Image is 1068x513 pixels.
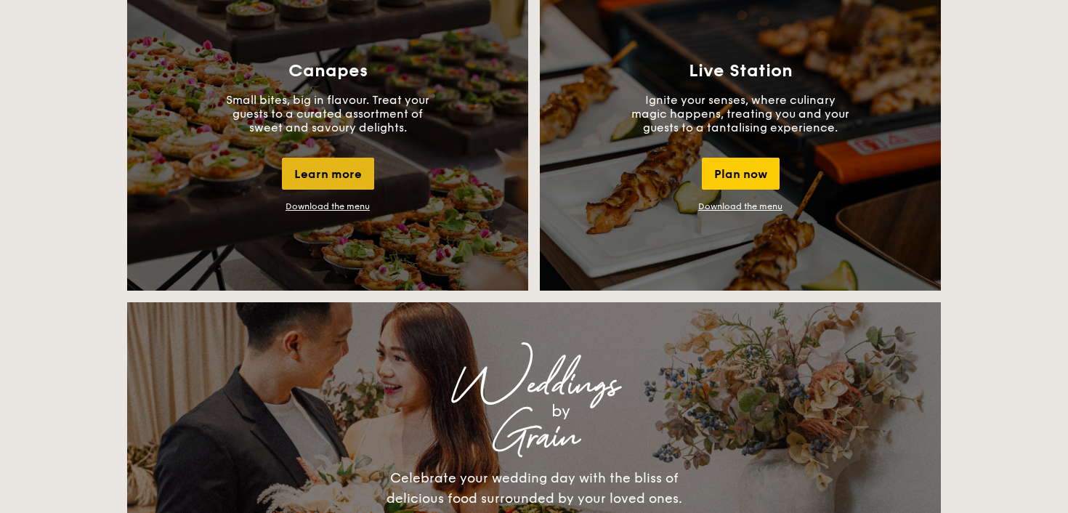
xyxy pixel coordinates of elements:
[309,398,813,424] div: by
[282,158,374,190] div: Learn more
[219,93,437,134] p: Small bites, big in flavour. Treat your guests to a curated assortment of sweet and savoury delig...
[689,61,793,81] h3: Live Station
[255,424,813,451] div: Grain
[286,201,370,211] a: Download the menu
[631,93,849,134] p: Ignite your senses, where culinary magic happens, treating you and your guests to a tantalising e...
[698,201,782,211] a: Download the menu
[255,372,813,398] div: Weddings
[288,61,368,81] h3: Canapes
[702,158,780,190] div: Plan now
[371,468,697,509] div: Celebrate your wedding day with the bliss of delicious food surrounded by your loved ones.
